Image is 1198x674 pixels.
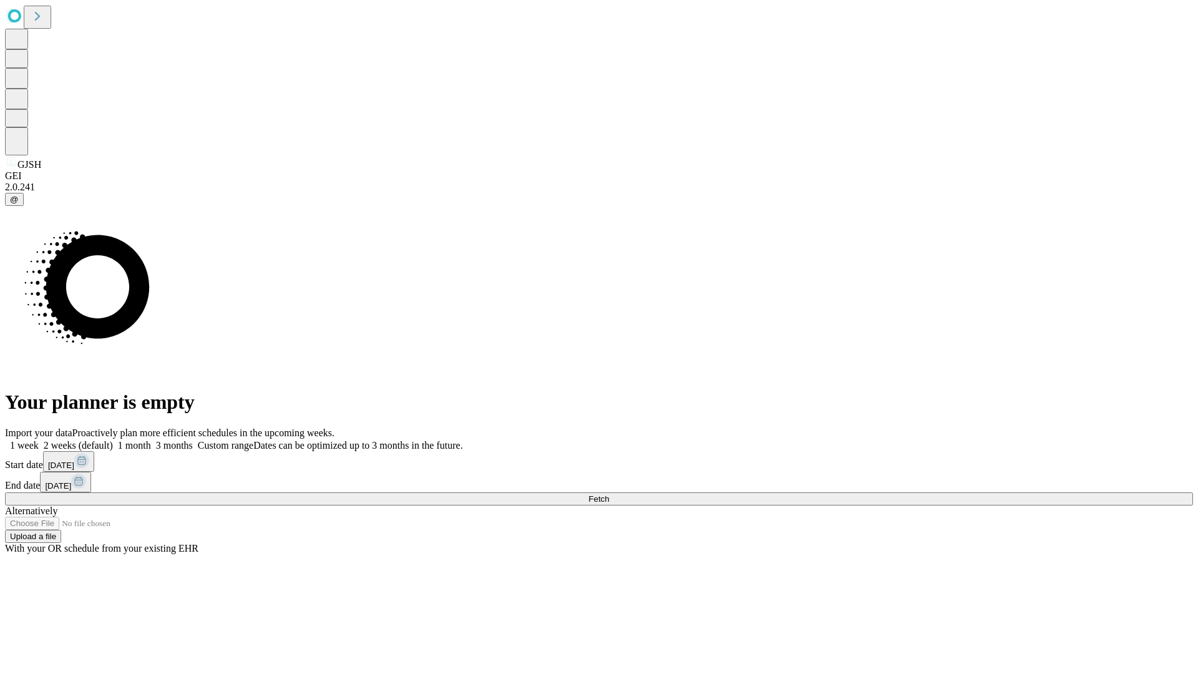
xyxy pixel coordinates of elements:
span: Proactively plan more efficient schedules in the upcoming weeks. [72,427,334,438]
span: 3 months [156,440,193,451]
span: 1 month [118,440,151,451]
span: With your OR schedule from your existing EHR [5,543,198,554]
span: [DATE] [45,481,71,491]
span: 2 weeks (default) [44,440,113,451]
div: 2.0.241 [5,182,1193,193]
button: Fetch [5,492,1193,506]
span: [DATE] [48,461,74,470]
span: Fetch [588,494,609,504]
span: 1 week [10,440,39,451]
span: Custom range [198,440,253,451]
span: @ [10,195,19,204]
button: Upload a file [5,530,61,543]
div: End date [5,472,1193,492]
span: Alternatively [5,506,57,516]
span: Dates can be optimized up to 3 months in the future. [253,440,462,451]
h1: Your planner is empty [5,391,1193,414]
button: [DATE] [43,451,94,472]
span: GJSH [17,159,41,170]
button: @ [5,193,24,206]
div: Start date [5,451,1193,472]
div: GEI [5,170,1193,182]
button: [DATE] [40,472,91,492]
span: Import your data [5,427,72,438]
